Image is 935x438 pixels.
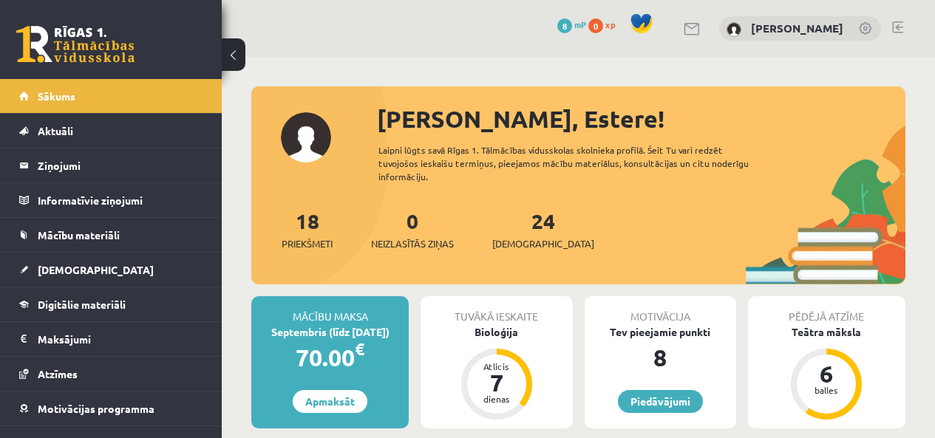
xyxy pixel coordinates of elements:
[38,322,203,356] legend: Maksājumi
[19,322,203,356] a: Maksājumi
[38,228,120,242] span: Mācību materiāli
[574,18,586,30] span: mP
[751,21,843,35] a: [PERSON_NAME]
[748,324,905,422] a: Teātra māksla 6 balles
[293,390,367,413] a: Apmaksāt
[377,101,905,137] div: [PERSON_NAME], Estere!
[588,18,603,33] span: 0
[19,287,203,321] a: Digitālie materiāli
[282,208,333,251] a: 18Priekšmeti
[475,371,519,394] div: 7
[588,18,622,30] a: 0 xp
[557,18,586,30] a: 8 mP
[38,263,154,276] span: [DEMOGRAPHIC_DATA]
[492,236,594,251] span: [DEMOGRAPHIC_DATA]
[282,236,333,251] span: Priekšmeti
[19,79,203,113] a: Sākums
[371,236,454,251] span: Neizlasītās ziņas
[19,391,203,425] a: Motivācijas programma
[371,208,454,251] a: 0Neizlasītās ziņas
[19,357,203,391] a: Atzīmes
[19,114,203,148] a: Aktuāli
[251,324,409,340] div: Septembris (līdz [DATE])
[605,18,615,30] span: xp
[19,218,203,252] a: Mācību materiāli
[618,390,703,413] a: Piedāvājumi
[492,208,594,251] a: 24[DEMOGRAPHIC_DATA]
[19,148,203,182] a: Ziņojumi
[38,183,203,217] legend: Informatīvie ziņojumi
[251,296,409,324] div: Mācību maksa
[748,296,905,324] div: Pēdējā atzīme
[355,338,364,360] span: €
[421,296,572,324] div: Tuvākā ieskaite
[38,124,73,137] span: Aktuāli
[421,324,572,340] div: Bioloģija
[378,143,771,183] div: Laipni lūgts savā Rīgas 1. Tālmācības vidusskolas skolnieka profilā. Šeit Tu vari redzēt tuvojošo...
[38,402,154,415] span: Motivācijas programma
[585,324,736,340] div: Tev pieejamie punkti
[19,253,203,287] a: [DEMOGRAPHIC_DATA]
[748,324,905,340] div: Teātra māksla
[251,340,409,375] div: 70.00
[804,362,849,386] div: 6
[16,26,135,63] a: Rīgas 1. Tālmācības vidusskola
[19,183,203,217] a: Informatīvie ziņojumi
[38,148,203,182] legend: Ziņojumi
[585,340,736,375] div: 8
[38,89,75,103] span: Sākums
[585,296,736,324] div: Motivācija
[475,362,519,371] div: Atlicis
[557,18,572,33] span: 8
[727,22,741,37] img: Estere Naudiņa-Dannenberga
[804,386,849,394] div: balles
[38,298,126,311] span: Digitālie materiāli
[38,367,78,380] span: Atzīmes
[475,394,519,403] div: dienas
[421,324,572,422] a: Bioloģija Atlicis 7 dienas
